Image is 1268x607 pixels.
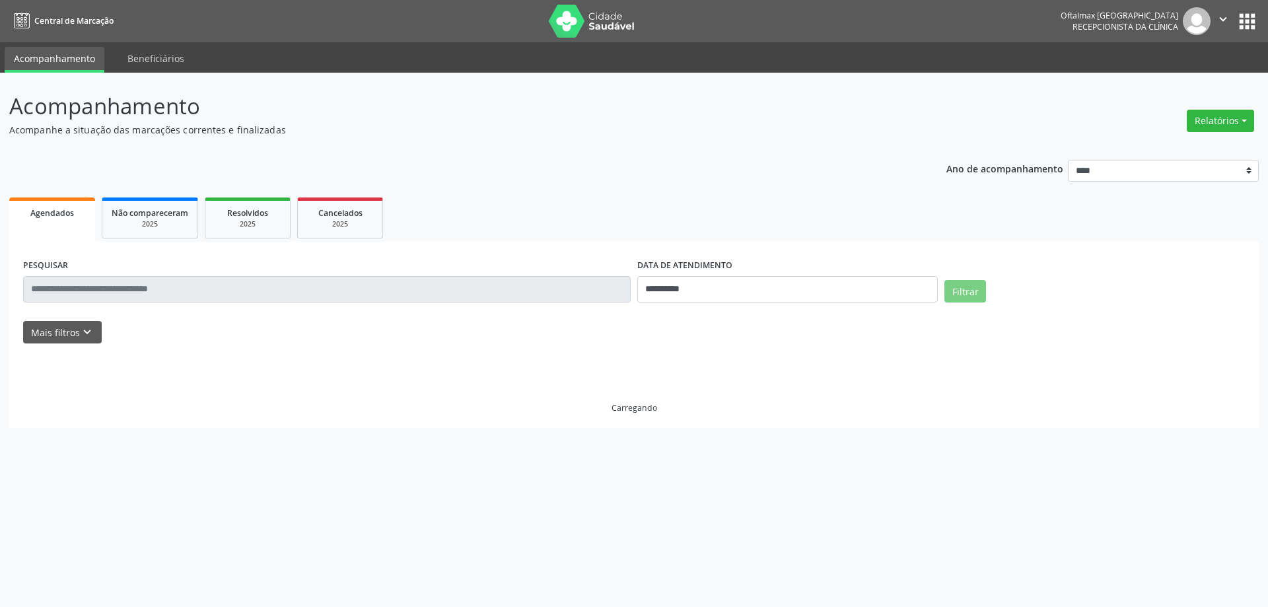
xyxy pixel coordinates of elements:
[5,47,104,73] a: Acompanhamento
[1073,21,1178,32] span: Recepcionista da clínica
[1236,10,1259,33] button: apps
[112,207,188,219] span: Não compareceram
[118,47,194,70] a: Beneficiários
[80,325,94,339] i: keyboard_arrow_down
[944,280,986,303] button: Filtrar
[1183,7,1211,35] img: img
[9,90,884,123] p: Acompanhamento
[227,207,268,219] span: Resolvidos
[23,321,102,344] button: Mais filtroskeyboard_arrow_down
[318,207,363,219] span: Cancelados
[1211,7,1236,35] button: 
[34,15,114,26] span: Central de Marcação
[9,10,114,32] a: Central de Marcação
[112,219,188,229] div: 2025
[9,123,884,137] p: Acompanhe a situação das marcações correntes e finalizadas
[612,402,657,413] div: Carregando
[1061,10,1178,21] div: Oftalmax [GEOGRAPHIC_DATA]
[30,207,74,219] span: Agendados
[946,160,1063,176] p: Ano de acompanhamento
[637,256,732,276] label: DATA DE ATENDIMENTO
[307,219,373,229] div: 2025
[1216,12,1230,26] i: 
[215,219,281,229] div: 2025
[23,256,68,276] label: PESQUISAR
[1187,110,1254,132] button: Relatórios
